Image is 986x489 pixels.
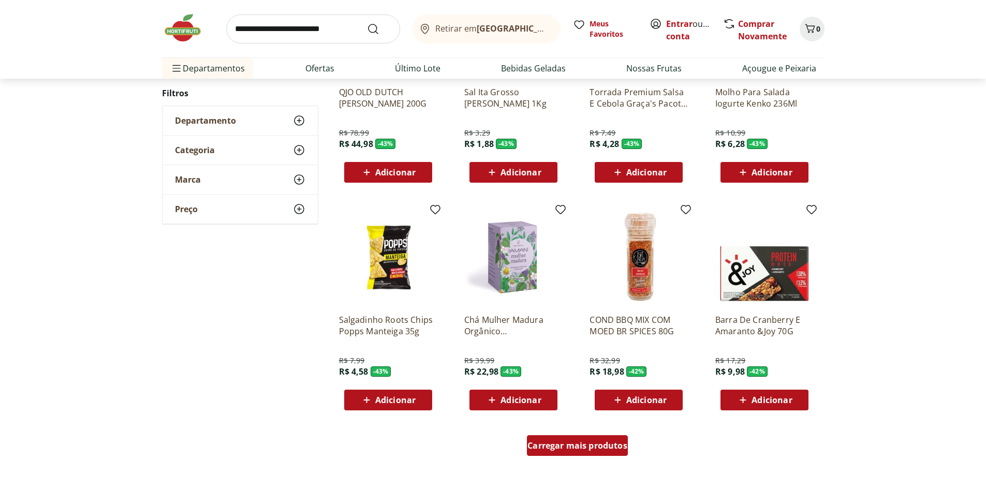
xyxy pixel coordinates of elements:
[469,390,557,410] button: Adicionar
[339,355,365,366] span: R$ 7,99
[162,83,318,103] h2: Filtros
[413,14,561,43] button: Retirar em[GEOGRAPHIC_DATA]/[GEOGRAPHIC_DATA]
[527,441,627,450] span: Carregar mais produtos
[175,174,201,185] span: Marca
[371,366,391,377] span: - 43 %
[590,138,619,150] span: R$ 4,28
[375,168,416,176] span: Adicionar
[527,435,628,460] a: Carregar mais produtos
[590,366,624,377] span: R$ 18,98
[496,139,517,149] span: - 43 %
[573,19,637,39] a: Meus Favoritos
[626,396,667,404] span: Adicionar
[501,366,521,377] span: - 43 %
[305,62,334,75] a: Ofertas
[175,145,215,155] span: Categoria
[501,396,541,404] span: Adicionar
[435,24,550,33] span: Retirar em
[464,138,494,150] span: R$ 1,88
[816,24,820,34] span: 0
[595,390,683,410] button: Adicionar
[367,23,392,35] button: Submit Search
[590,314,688,337] a: COND BBQ MIX COM MOED BR SPICES 80G
[626,366,647,377] span: - 42 %
[175,115,236,126] span: Departamento
[595,162,683,183] button: Adicionar
[715,314,814,337] a: Barra De Cranberry E Amaranto &Joy 70G
[375,396,416,404] span: Adicionar
[590,128,615,138] span: R$ 7,49
[747,139,768,149] span: - 43 %
[375,139,396,149] span: - 43 %
[339,314,437,337] a: Salgadinho Roots Chips Popps Manteiga 35g
[464,128,490,138] span: R$ 3,29
[163,106,318,135] button: Departamento
[666,18,712,42] span: ou
[715,208,814,306] img: Barra De Cranberry E Amaranto &Joy 70G
[464,86,563,109] a: Sal Ita Grosso [PERSON_NAME] 1Kg
[339,128,369,138] span: R$ 78,99
[738,18,787,42] a: Comprar Novamente
[464,208,563,306] img: Chá Mulher Madura Orgânico Iamani 22,5g
[715,138,745,150] span: R$ 6,28
[464,314,563,337] a: Chá Mulher Madura Orgânico [PERSON_NAME] 22,5g
[163,195,318,224] button: Preço
[170,56,183,81] button: Menu
[715,355,745,366] span: R$ 17,29
[339,138,373,150] span: R$ 44,98
[590,86,688,109] a: Torrada Premium Salsa E Cebola Graça's Pacote 100G
[626,168,667,176] span: Adicionar
[752,168,792,176] span: Adicionar
[715,86,814,109] a: Molho Para Salada Iogurte Kenko 236Ml
[464,355,494,366] span: R$ 39,99
[666,18,723,42] a: Criar conta
[622,139,642,149] span: - 43 %
[590,208,688,306] img: COND BBQ MIX COM MOED BR SPICES 80G
[339,366,369,377] span: R$ 4,58
[344,162,432,183] button: Adicionar
[464,366,498,377] span: R$ 22,98
[715,366,745,377] span: R$ 9,98
[175,204,198,214] span: Preço
[469,162,557,183] button: Adicionar
[752,396,792,404] span: Adicionar
[747,366,768,377] span: - 42 %
[163,165,318,194] button: Marca
[590,355,620,366] span: R$ 32,99
[720,390,808,410] button: Adicionar
[742,62,816,75] a: Açougue e Peixaria
[170,56,245,81] span: Departamentos
[666,18,693,29] a: Entrar
[800,17,825,41] button: Carrinho
[339,208,437,306] img: Salgadinho Roots Chips Popps Manteiga 35g
[715,128,745,138] span: R$ 10,99
[339,86,437,109] a: QJO OLD DUTCH [PERSON_NAME] 200G
[163,136,318,165] button: Categoria
[501,62,566,75] a: Bebidas Geladas
[344,390,432,410] button: Adicionar
[395,62,440,75] a: Último Lote
[720,162,808,183] button: Adicionar
[626,62,682,75] a: Nossas Frutas
[477,23,651,34] b: [GEOGRAPHIC_DATA]/[GEOGRAPHIC_DATA]
[501,168,541,176] span: Adicionar
[162,12,214,43] img: Hortifruti
[590,19,637,39] span: Meus Favoritos
[226,14,400,43] input: search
